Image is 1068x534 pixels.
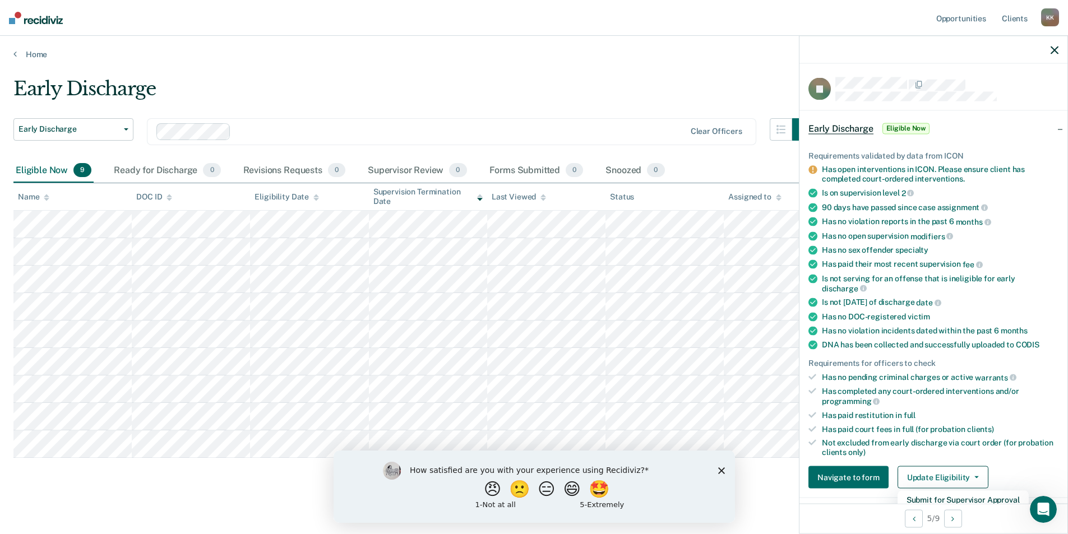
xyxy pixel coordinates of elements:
[822,298,1058,308] div: Is not [DATE] of discharge
[492,192,546,202] div: Last Viewed
[822,284,867,292] span: discharge
[808,359,1058,368] div: Requirements for officers to check
[956,217,991,226] span: months
[822,231,1058,241] div: Has no open supervision
[882,123,930,134] span: Eligible Now
[19,124,119,134] span: Early Discharge
[610,192,634,202] div: Status
[808,123,873,134] span: Early Discharge
[822,372,1058,382] div: Has no pending criminal charges or active
[647,163,664,178] span: 0
[487,159,586,183] div: Forms Submitted
[449,163,466,178] span: 0
[895,245,928,254] span: specialty
[808,466,889,489] button: Navigate to form
[822,245,1058,255] div: Has no sex offender
[822,165,1058,184] div: Has open interventions in ICON. Please ensure client has completed court-ordered interventions.
[13,49,1055,59] a: Home
[808,151,1058,160] div: Requirements validated by data from ICON
[1030,496,1057,523] iframe: Intercom live chat
[822,217,1058,227] div: Has no violation reports in the past 6
[963,260,983,269] span: fee
[728,192,781,202] div: Assigned to
[203,163,220,178] span: 0
[967,424,994,433] span: clients)
[822,387,1058,406] div: Has completed any court-ordered interventions and/or
[808,466,893,489] a: Navigate to form
[822,259,1058,270] div: Has paid their most recent supervision
[9,12,63,24] img: Recidiviz
[904,410,916,419] span: full
[822,188,1058,198] div: Is on supervision level
[1041,8,1059,26] div: K K
[1016,340,1039,349] span: CODIS
[905,509,923,527] button: Previous Opportunity
[898,491,1029,509] button: Submit for Supervisor Approval
[822,438,1058,457] div: Not excluded from early discharge via court order (for probation clients
[822,312,1058,322] div: Has no DOC-registered
[13,77,815,109] div: Early Discharge
[908,312,930,321] span: victim
[916,298,941,307] span: date
[822,410,1058,420] div: Has paid restitution in
[822,397,880,406] span: programming
[799,110,1067,146] div: Early DischargeEligible Now
[241,159,348,183] div: Revisions Requests
[822,274,1058,293] div: Is not serving for an offense that is ineligible for early
[603,159,667,183] div: Snoozed
[898,466,988,489] button: Update Eligibility
[566,163,583,178] span: 0
[901,188,914,197] span: 2
[910,231,954,240] span: modifiers
[334,451,735,523] iframe: Survey by Kim from Recidiviz
[18,192,49,202] div: Name
[73,163,91,178] span: 9
[112,159,223,183] div: Ready for Discharge
[822,424,1058,434] div: Has paid court fees in full (for probation
[328,163,345,178] span: 0
[975,373,1016,382] span: warrants
[1001,326,1028,335] span: months
[944,509,962,527] button: Next Opportunity
[822,202,1058,212] div: 90 days have passed since case
[373,187,483,206] div: Supervision Termination Date
[799,503,1067,533] div: 5 / 9
[13,159,94,183] div: Eligible Now
[848,448,866,457] span: only)
[255,192,319,202] div: Eligibility Date
[136,192,172,202] div: DOC ID
[691,127,742,136] div: Clear officers
[937,203,988,212] span: assignment
[822,340,1058,350] div: DNA has been collected and successfully uploaded to
[822,326,1058,336] div: Has no violation incidents dated within the past 6
[366,159,469,183] div: Supervisor Review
